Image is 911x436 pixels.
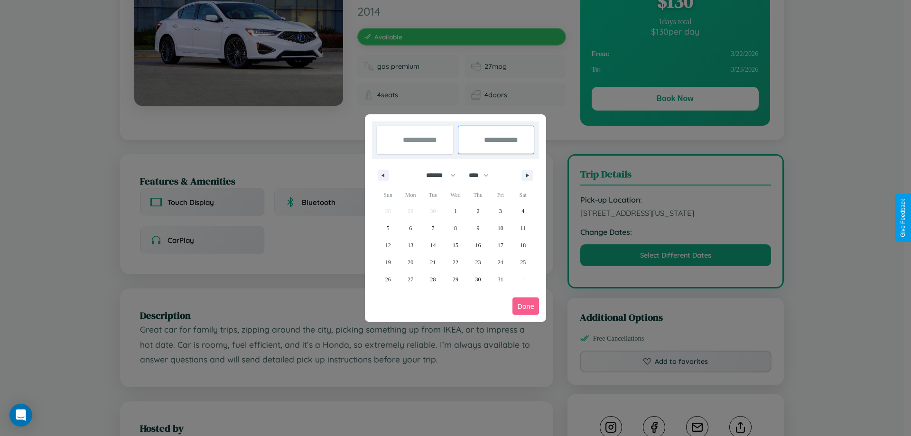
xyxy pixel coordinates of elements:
button: 18 [512,237,534,254]
button: Done [512,297,539,315]
span: Sun [377,187,399,203]
button: 14 [422,237,444,254]
span: Fri [489,187,511,203]
button: 17 [489,237,511,254]
button: 1 [444,203,466,220]
button: 23 [467,254,489,271]
button: 6 [399,220,421,237]
span: 26 [385,271,391,288]
button: 21 [422,254,444,271]
button: 30 [467,271,489,288]
button: 28 [422,271,444,288]
button: 3 [489,203,511,220]
span: Tue [422,187,444,203]
button: 7 [422,220,444,237]
button: 5 [377,220,399,237]
button: 29 [444,271,466,288]
span: 12 [385,237,391,254]
span: 6 [409,220,412,237]
span: 7 [432,220,435,237]
button: 31 [489,271,511,288]
button: 12 [377,237,399,254]
span: 10 [498,220,503,237]
span: 23 [475,254,481,271]
span: 4 [521,203,524,220]
span: 9 [476,220,479,237]
span: 21 [430,254,436,271]
span: 17 [498,237,503,254]
button: 20 [399,254,421,271]
button: 27 [399,271,421,288]
span: 29 [453,271,458,288]
button: 4 [512,203,534,220]
span: 11 [520,220,526,237]
span: 5 [387,220,390,237]
span: 27 [408,271,413,288]
button: 16 [467,237,489,254]
button: 15 [444,237,466,254]
span: 13 [408,237,413,254]
button: 9 [467,220,489,237]
span: 22 [453,254,458,271]
span: 2 [476,203,479,220]
span: 8 [454,220,457,237]
span: 28 [430,271,436,288]
button: 11 [512,220,534,237]
span: 24 [498,254,503,271]
button: 24 [489,254,511,271]
span: Sat [512,187,534,203]
button: 10 [489,220,511,237]
span: 30 [475,271,481,288]
button: 2 [467,203,489,220]
span: 19 [385,254,391,271]
span: Wed [444,187,466,203]
button: 26 [377,271,399,288]
div: Give Feedback [900,199,906,237]
div: Open Intercom Messenger [9,404,32,427]
span: Mon [399,187,421,203]
span: 1 [454,203,457,220]
span: 15 [453,237,458,254]
button: 19 [377,254,399,271]
span: 3 [499,203,502,220]
span: Thu [467,187,489,203]
span: 31 [498,271,503,288]
span: 18 [520,237,526,254]
button: 8 [444,220,466,237]
span: 14 [430,237,436,254]
button: 13 [399,237,421,254]
span: 25 [520,254,526,271]
span: 20 [408,254,413,271]
button: 22 [444,254,466,271]
button: 25 [512,254,534,271]
span: 16 [475,237,481,254]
